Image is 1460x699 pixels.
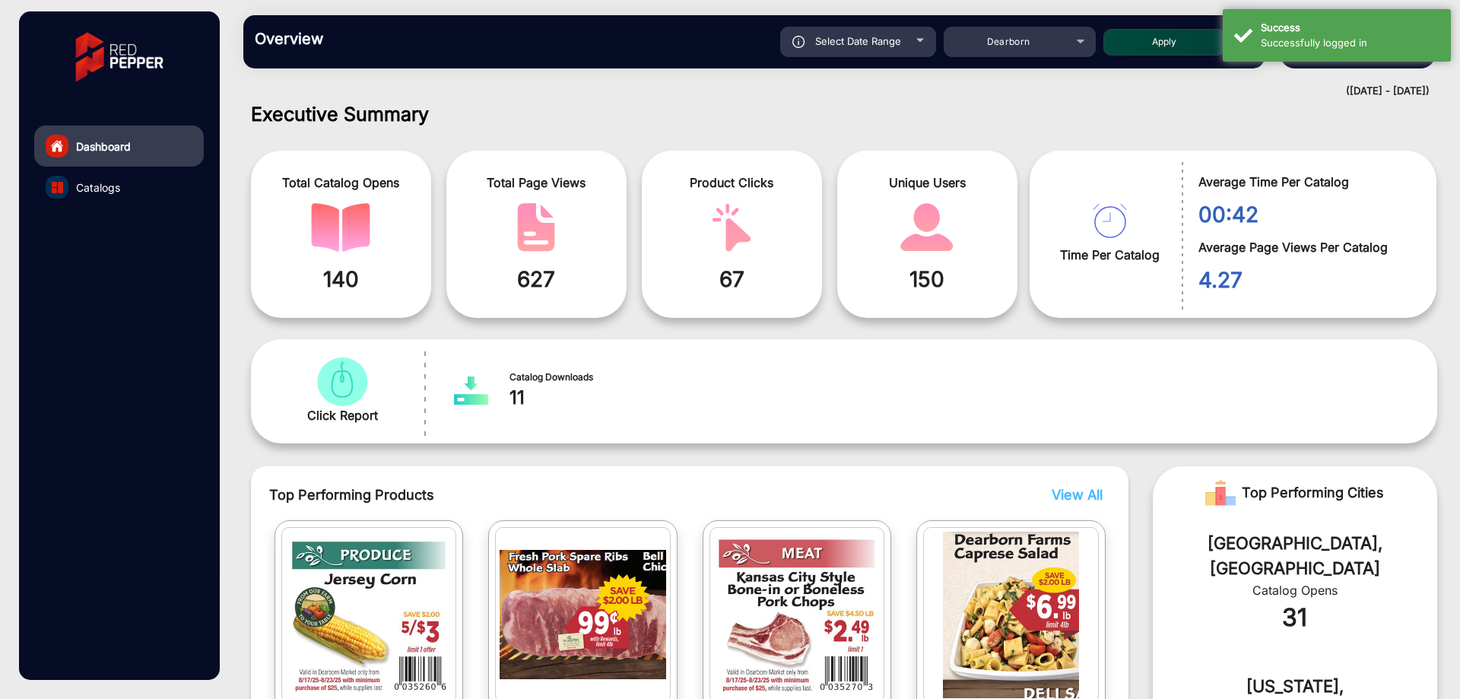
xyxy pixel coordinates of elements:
a: Dashboard [34,126,204,167]
span: Total Page Views [458,173,615,192]
img: catalog [286,532,452,698]
span: Catalogs [76,180,120,195]
img: home [50,139,64,153]
div: Successfully logged in [1261,36,1439,51]
img: catalog [454,376,488,406]
div: Success [1261,21,1439,36]
span: Dearborn [987,36,1030,47]
img: catalog [1093,204,1127,238]
span: Click Report [307,406,378,424]
img: catalog [897,203,957,252]
h3: Overview [255,30,468,48]
span: 627 [458,263,615,295]
img: vmg-logo [65,19,174,95]
button: Apply [1103,29,1225,56]
img: catalog [506,203,566,252]
img: catalog [52,182,63,193]
span: Top Performing Products [269,485,910,505]
span: Unique Users [849,173,1006,192]
img: catalog [313,357,372,406]
span: 67 [653,263,811,295]
span: Average Page Views Per Catalog [1198,238,1414,256]
span: 140 [262,263,420,295]
a: Catalogs [34,167,204,208]
span: Total Catalog Opens [262,173,420,192]
span: 11 [509,384,647,411]
button: View All [1048,485,1099,505]
div: [GEOGRAPHIC_DATA], [GEOGRAPHIC_DATA] [1176,531,1414,581]
div: Catalog Opens [1176,581,1414,599]
span: 00:42 [1198,199,1414,230]
img: catalog [702,203,761,252]
img: catalog [928,532,1094,698]
div: ([DATE] - [DATE]) [228,84,1430,99]
img: icon [792,36,805,48]
img: Rank image [1205,478,1236,508]
img: catalog [714,532,881,698]
h1: Executive Summary [251,103,1437,126]
span: 150 [849,263,1006,295]
img: catalog [500,532,666,698]
span: Average Time Per Catalog [1198,173,1414,191]
div: 31 [1176,599,1414,636]
span: Catalog Downloads [509,370,647,384]
span: Dashboard [76,138,131,154]
span: View All [1052,487,1103,503]
img: catalog [311,203,370,252]
span: 4.27 [1198,264,1414,296]
span: Top Performing Cities [1242,478,1384,508]
span: Select Date Range [815,35,901,47]
span: Product Clicks [653,173,811,192]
